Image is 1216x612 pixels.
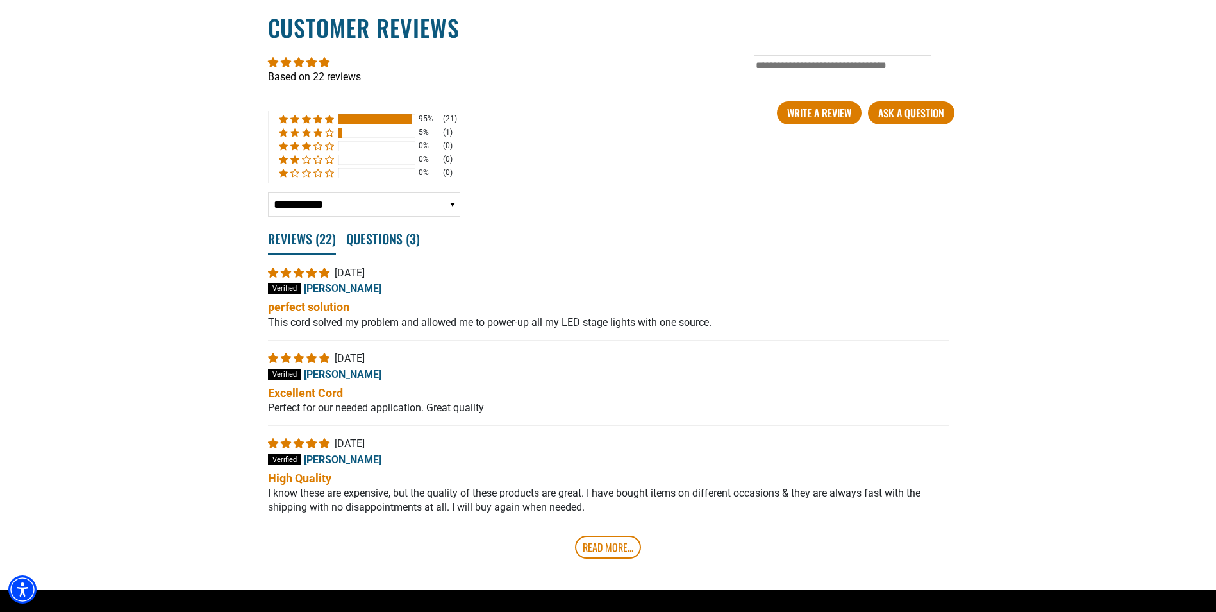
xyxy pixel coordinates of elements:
span: Questions ( ) [346,225,420,253]
div: (21) [443,114,457,124]
span: [PERSON_NAME] [304,368,381,380]
b: perfect solution [268,299,949,315]
div: 95% (21) reviews with 5 star rating [279,114,334,124]
span: 3 [410,229,416,248]
span: [PERSON_NAME] [304,282,381,294]
input: Type in keyword and press enter... [754,55,931,74]
a: Based on 22 reviews - open in a new tab [268,71,361,83]
div: 5% [419,127,439,138]
p: This cord solved my problem and allowed me to power-up all my LED stage lights with one source. [268,316,949,330]
a: Ask a question [868,101,954,124]
a: Write A Review [777,101,862,124]
span: Reviews ( ) [268,225,336,255]
div: 5% (1) reviews with 4 star rating [279,127,334,138]
h2: Customer Reviews [268,12,949,44]
span: 5 star review [268,352,332,364]
span: [DATE] [335,267,365,279]
p: I know these are expensive, but the quality of these products are great. I have bought items on d... [268,486,949,515]
span: 5 star review [268,438,332,450]
div: (1) [443,127,453,138]
span: [PERSON_NAME] [304,453,381,465]
div: Average rating is 4.95 stars [268,55,949,70]
a: Read More... [575,536,641,559]
select: Sort dropdown [268,192,460,217]
span: 5 star review [268,267,332,279]
div: 95% [419,114,439,124]
b: Excellent Cord [268,385,949,401]
div: Accessibility Menu [8,575,37,604]
span: [DATE] [335,438,365,450]
span: [DATE] [335,352,365,364]
p: Perfect for our needed application. Great quality [268,401,949,415]
span: 22 [319,229,332,248]
b: High Quality [268,470,949,486]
